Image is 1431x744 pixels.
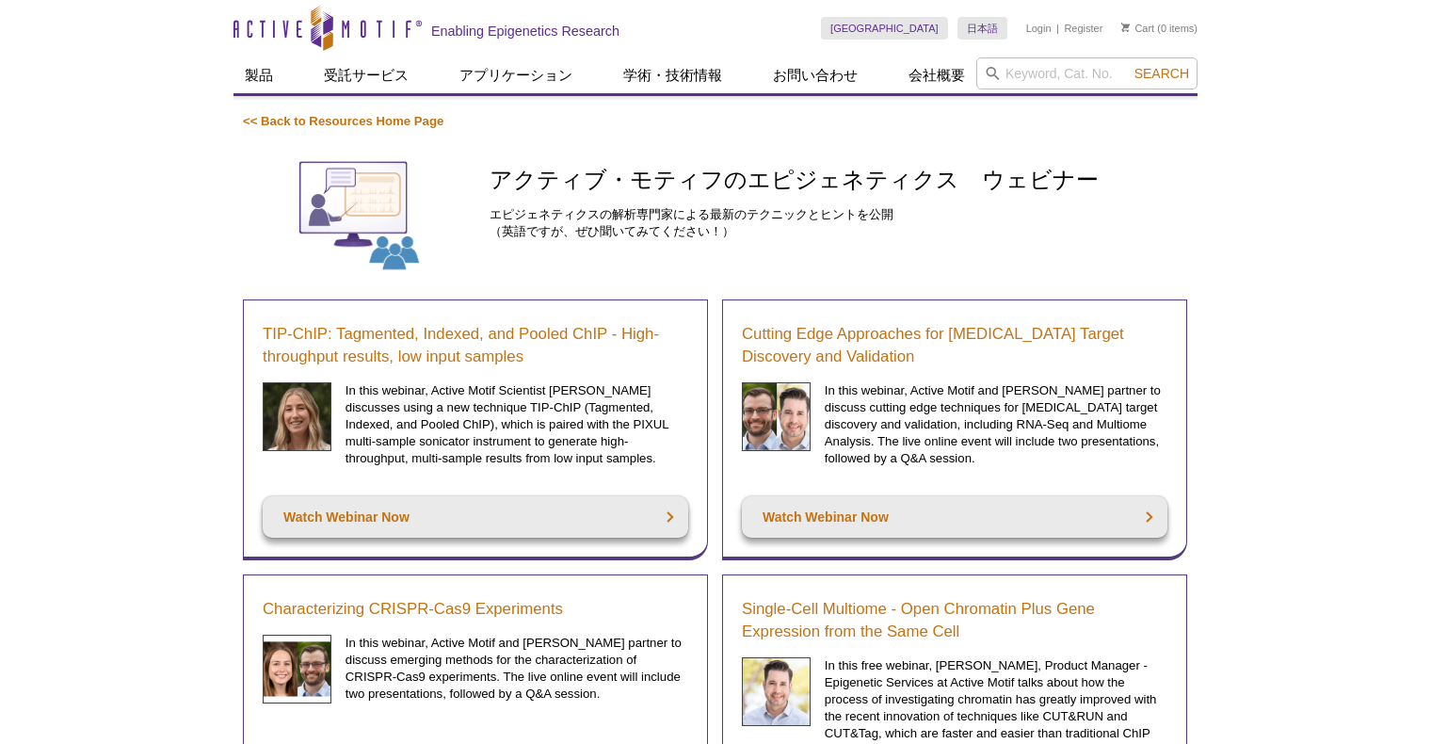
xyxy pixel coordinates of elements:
a: << Back to Resources Home Page [243,114,443,128]
a: Cart [1121,22,1154,35]
a: [GEOGRAPHIC_DATA] [821,17,948,40]
a: 日本語 [957,17,1007,40]
button: Search [1129,65,1195,82]
a: TIP-ChIP: Tagmented, Indexed, and Pooled ChIP - High-throughput results, low input samples [263,323,688,368]
a: 会社概要 [897,57,976,93]
li: | [1056,17,1059,40]
img: Sarah Traynor headshot [263,382,331,451]
img: CRISPR Webinar [263,635,331,704]
h1: アクティブ・モティフのエピジェネティクス ウェビナー [490,168,1188,195]
img: Single-Cell Multiome Webinar [742,657,811,726]
h2: Enabling Epigenetics Research [431,23,619,40]
a: Cutting Edge Approaches for [MEDICAL_DATA] Target Discovery and Validation [742,323,1167,368]
a: アプリケーション [448,57,584,93]
a: 製品 [233,57,284,93]
a: Login [1026,22,1052,35]
a: Watch Webinar Now [263,496,688,538]
img: Webinars [243,149,475,281]
span: Search [1134,66,1189,81]
p: エピジェネティクスの解析専門家による最新のテクニックとヒントを公開 （英語ですが、ぜひ聞いてみてください！） [490,206,1188,240]
img: Cancer Discovery Webinar [742,382,811,451]
a: 学術・技術情報 [612,57,733,93]
p: In this webinar, Active Motif Scientist [PERSON_NAME] discusses using a new technique TIP-ChIP (T... [346,382,688,467]
a: 受託サービス [313,57,420,93]
p: In this webinar, Active Motif and [PERSON_NAME] partner to discuss emerging methods for the chara... [346,635,688,703]
p: In this webinar, Active Motif and [PERSON_NAME] partner to discuss cutting edge techniques for [M... [825,382,1167,467]
img: Your Cart [1121,23,1130,32]
a: お問い合わせ [762,57,869,93]
li: (0 items) [1121,17,1198,40]
a: Register [1064,22,1102,35]
a: Watch Webinar Now [742,496,1167,538]
a: Single-Cell Multiome - Open Chromatin Plus Gene Expression from the Same Cell [742,598,1167,643]
input: Keyword, Cat. No. [976,57,1198,89]
a: Characterizing CRISPR-Cas9 Experiments [263,598,563,621]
